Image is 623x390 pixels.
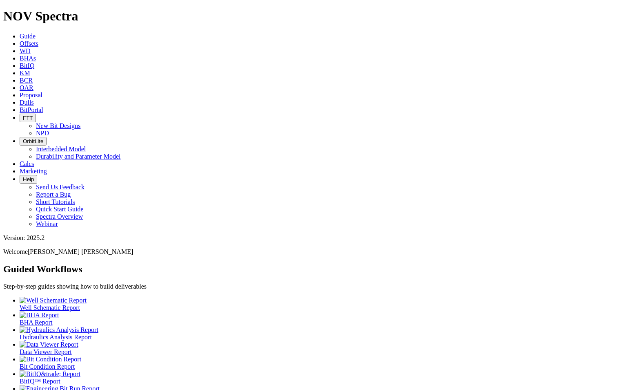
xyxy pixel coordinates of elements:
a: Durability and Parameter Model [36,153,121,160]
a: KM [20,69,30,76]
span: Well Schematic Report [20,304,80,311]
img: Hydraulics Analysis Report [20,326,98,334]
button: FTT [20,114,36,122]
img: Data Viewer Report [20,341,78,348]
a: WD [20,47,31,54]
a: Proposal [20,92,42,99]
p: Welcome [3,248,620,256]
a: NPD [36,130,49,137]
a: Spectra Overview [36,213,83,220]
img: Bit Condition Report [20,356,81,363]
span: FTT [23,115,33,121]
span: Bit Condition Report [20,363,75,370]
span: [PERSON_NAME] [PERSON_NAME] [28,248,133,255]
span: Data Viewer Report [20,348,72,355]
a: OAR [20,84,33,91]
a: Report a Bug [36,191,71,198]
img: BitIQ&trade; Report [20,370,80,378]
div: Version: 2025.2 [3,234,620,242]
a: Marketing [20,168,47,175]
a: Short Tutorials [36,198,75,205]
img: BHA Report [20,312,59,319]
a: Quick Start Guide [36,206,83,213]
a: BHA Report BHA Report [20,312,620,326]
a: BitIQ [20,62,34,69]
a: Dulls [20,99,34,106]
span: BitIQ™ Report [20,378,60,385]
a: Webinar [36,220,58,227]
a: Interbedded Model [36,146,86,152]
button: Help [20,175,37,184]
span: BHA Report [20,319,52,326]
a: Bit Condition Report Bit Condition Report [20,356,620,370]
a: Offsets [20,40,38,47]
a: BCR [20,77,33,84]
a: Guide [20,33,36,40]
a: Hydraulics Analysis Report Hydraulics Analysis Report [20,326,620,341]
img: Well Schematic Report [20,297,87,304]
a: New Bit Designs [36,122,80,129]
a: Well Schematic Report Well Schematic Report [20,297,620,311]
button: OrbitLite [20,137,47,146]
p: Step-by-step guides showing how to build deliverables [3,283,620,290]
span: Help [23,176,34,182]
h2: Guided Workflows [3,264,620,275]
span: Hydraulics Analysis Report [20,334,92,341]
h1: NOV Spectra [3,9,620,24]
a: BitIQ&trade; Report BitIQ™ Report [20,370,620,385]
span: OrbitLite [23,138,43,144]
a: BitPortal [20,106,43,113]
a: Calcs [20,160,34,167]
a: Data Viewer Report Data Viewer Report [20,341,620,355]
a: Send Us Feedback [36,184,85,191]
a: BHAs [20,55,36,62]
